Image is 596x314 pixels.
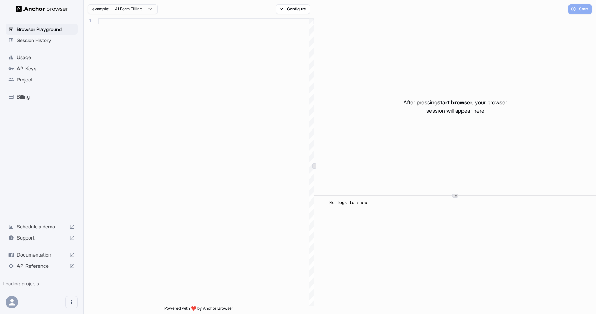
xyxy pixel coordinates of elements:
[329,201,367,205] span: No logs to show
[403,98,507,115] p: After pressing , your browser session will appear here
[17,262,67,269] span: API Reference
[6,91,78,102] div: Billing
[6,232,78,243] div: Support
[276,4,310,14] button: Configure
[437,99,472,106] span: start browser
[92,6,109,12] span: example:
[6,221,78,232] div: Schedule a demo
[17,76,75,83] span: Project
[65,296,78,308] button: Open menu
[6,63,78,74] div: API Keys
[17,93,75,100] span: Billing
[6,249,78,260] div: Documentation
[6,52,78,63] div: Usage
[17,54,75,61] span: Usage
[84,18,91,24] div: 1
[321,199,324,206] span: ​
[3,280,81,287] div: Loading projects...
[17,223,67,230] span: Schedule a demo
[164,306,233,314] span: Powered with ❤️ by Anchor Browser
[6,35,78,46] div: Session History
[6,74,78,85] div: Project
[6,24,78,35] div: Browser Playground
[17,65,75,72] span: API Keys
[17,251,67,258] span: Documentation
[6,260,78,272] div: API Reference
[17,234,67,241] span: Support
[17,26,75,33] span: Browser Playground
[16,6,68,12] img: Anchor Logo
[17,37,75,44] span: Session History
